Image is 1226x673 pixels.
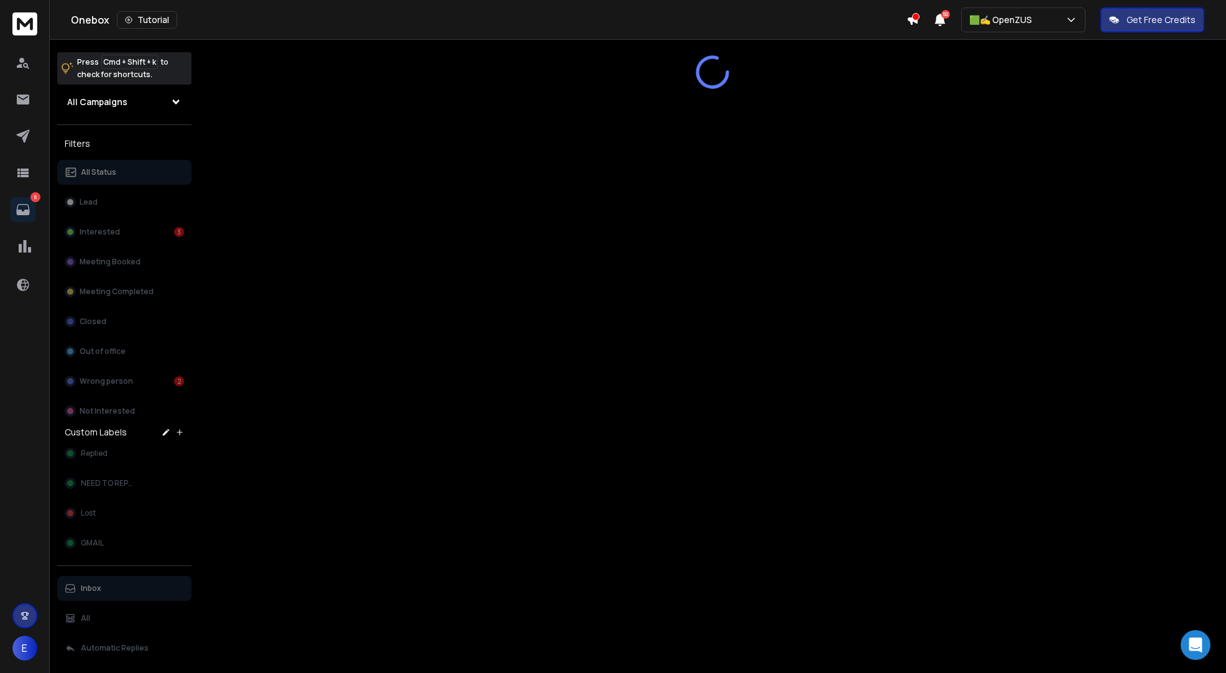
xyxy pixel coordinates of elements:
button: Get Free Credits [1100,7,1204,32]
span: 50 [941,10,950,19]
button: E [12,636,37,661]
button: All Campaigns [57,90,191,114]
h3: Custom Labels [65,426,127,439]
h1: All Campaigns [67,96,127,108]
span: Cmd + Shift + k [101,55,158,69]
div: Open Intercom Messenger [1181,630,1210,660]
p: 6 [30,192,40,202]
div: Onebox [71,11,906,29]
p: Press to check for shortcuts. [77,56,168,81]
p: Get Free Credits [1127,14,1196,26]
p: 🟩✍️ OpenZUS [969,14,1037,26]
button: Tutorial [117,11,177,29]
a: 6 [11,197,35,222]
h3: Filters [57,135,191,152]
